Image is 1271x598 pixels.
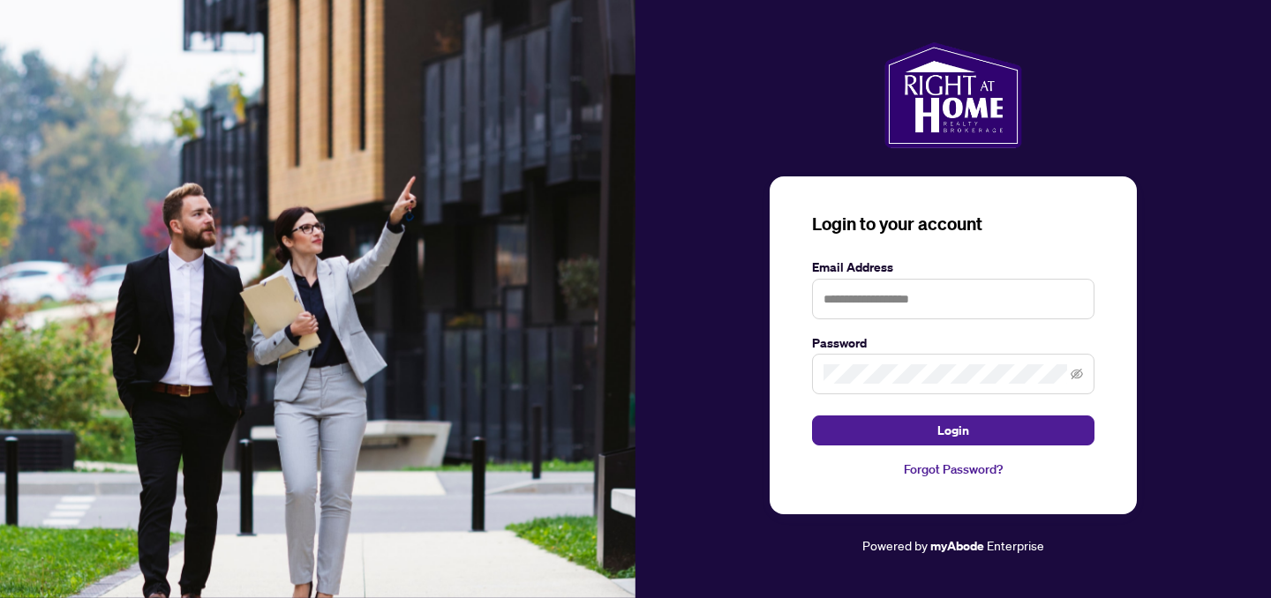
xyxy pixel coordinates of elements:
span: Powered by [862,537,928,553]
span: Login [937,416,969,445]
a: Forgot Password? [812,460,1094,479]
img: ma-logo [884,42,1021,148]
label: Email Address [812,258,1094,277]
span: Enterprise [987,537,1044,553]
label: Password [812,333,1094,353]
button: Login [812,415,1094,445]
span: eye-invisible [1071,368,1083,380]
a: myAbode [930,536,984,556]
h3: Login to your account [812,212,1094,236]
